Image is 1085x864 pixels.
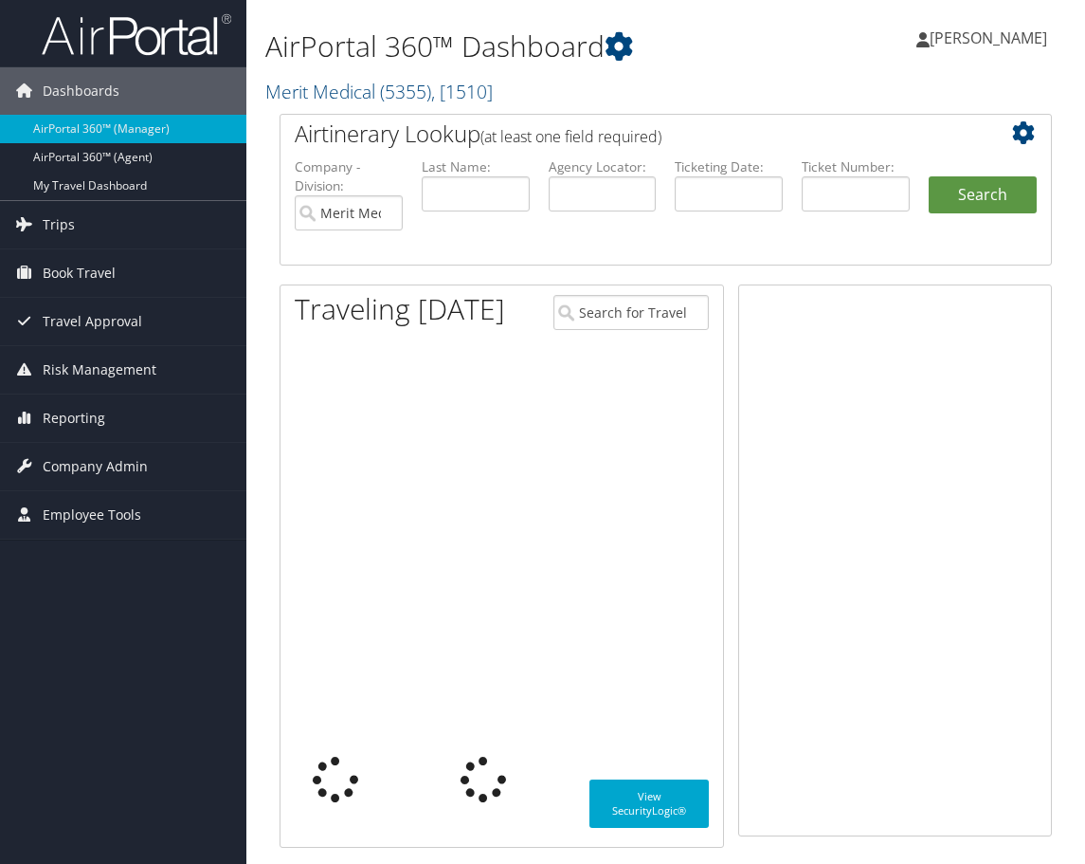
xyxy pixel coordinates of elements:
span: Company Admin [43,443,148,490]
span: (at least one field required) [480,126,661,147]
button: Search [929,176,1037,214]
label: Company - Division: [295,157,403,196]
input: Search for Traveler [553,295,710,330]
span: Trips [43,201,75,248]
label: Ticket Number: [802,157,910,176]
h1: Traveling [DATE] [295,289,505,329]
a: Merit Medical [265,79,493,104]
span: , [ 1510 ] [431,79,493,104]
span: Travel Approval [43,298,142,345]
span: Employee Tools [43,491,141,539]
span: Risk Management [43,346,156,394]
span: Book Travel [43,249,116,297]
h2: Airtinerary Lookup [295,118,972,150]
label: Agency Locator: [549,157,657,176]
a: [PERSON_NAME] [916,9,1066,66]
span: ( 5355 ) [380,79,431,104]
span: Dashboards [43,67,119,115]
label: Ticketing Date: [675,157,783,176]
h1: AirPortal 360™ Dashboard [265,27,799,66]
a: View SecurityLogic® [589,780,709,828]
span: [PERSON_NAME] [930,28,1047,48]
img: airportal-logo.png [42,12,231,57]
span: Reporting [43,395,105,442]
label: Last Name: [422,157,530,176]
